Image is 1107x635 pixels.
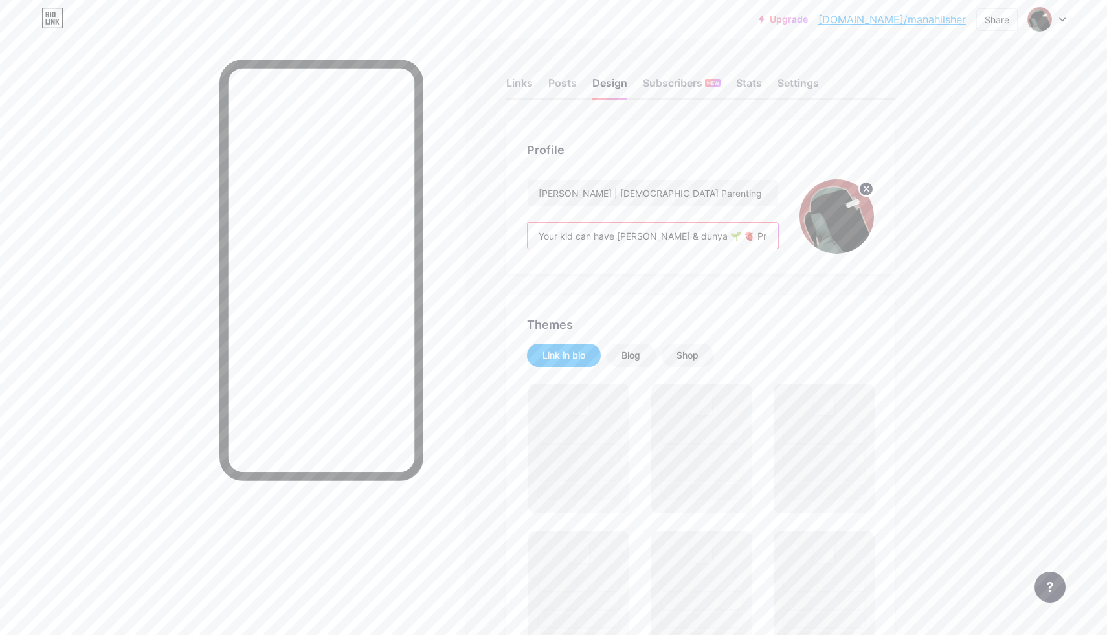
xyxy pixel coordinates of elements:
input: Name [528,180,778,206]
div: Share [985,13,1009,27]
a: Upgrade [759,14,808,25]
a: [DOMAIN_NAME]/manahilsher [818,12,966,27]
div: Links [506,75,533,98]
img: manahilsher [799,179,874,254]
span: NEW [707,79,719,87]
div: Subscribers [643,75,721,98]
div: Posts [548,75,577,98]
div: Themes [527,316,874,333]
input: Bio [528,223,778,249]
div: Blog [621,349,640,362]
div: Stats [736,75,762,98]
div: Design [592,75,627,98]
div: Link in bio [542,349,585,362]
div: Settings [777,75,819,98]
img: manahilsher [1027,7,1052,32]
div: Shop [676,349,699,362]
div: Profile [527,141,874,159]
